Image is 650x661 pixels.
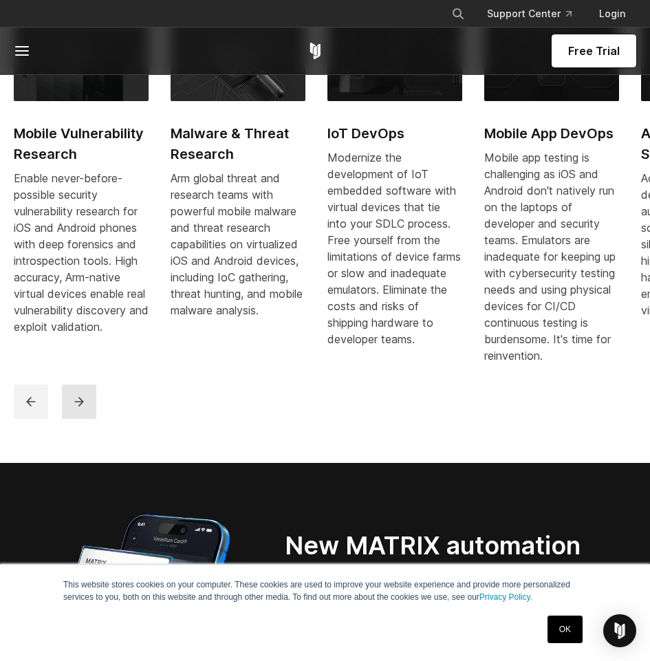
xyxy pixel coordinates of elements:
[484,17,619,380] a: Mobile App DevOps Mobile App DevOps Mobile app testing is challenging as iOS and Android don't na...
[14,17,149,351] a: Mobile Vulnerability Research Mobile Vulnerability Research Enable never-before-possible security...
[327,123,462,144] h2: IoT DevOps
[63,578,587,603] p: This website stores cookies on your computer. These cookies are used to improve your website expe...
[446,1,470,26] button: Search
[327,149,462,347] div: Modernize the development of IoT embedded software with virtual devices that tie into your SDLC p...
[484,149,619,364] div: Mobile app testing is challenging as iOS and Android don't natively run on the laptops of develop...
[440,1,636,26] div: Navigation Menu
[588,1,636,26] a: Login
[548,616,583,643] a: OK
[479,592,532,602] a: Privacy Policy.
[171,17,305,335] a: Malware & Threat Research Malware & Threat Research Arm global threat and research teams with pow...
[484,123,619,144] h2: Mobile App DevOps
[552,34,636,67] a: Free Trial
[14,170,149,335] div: Enable never-before-possible security vulnerability research for iOS and Android phones with deep...
[171,170,305,318] div: Arm global threat and research teams with powerful mobile malware and threat research capabilitie...
[14,384,48,419] button: previous
[14,123,149,164] h2: Mobile Vulnerability Research
[476,1,583,26] a: Support Center
[307,43,324,59] a: Corellium Home
[603,614,636,647] div: Open Intercom Messenger
[568,43,620,59] span: Free Trial
[62,384,96,419] button: next
[285,530,584,623] h2: New MATRIX automation and reporting for iOS and Android.
[327,17,462,364] a: IoT DevOps IoT DevOps Modernize the development of IoT embedded software with virtual devices tha...
[171,123,305,164] h2: Malware & Threat Research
